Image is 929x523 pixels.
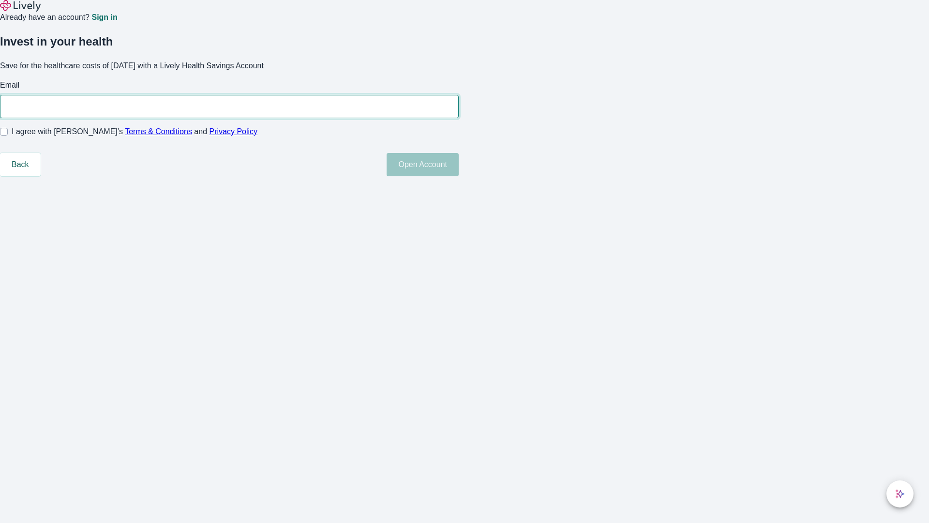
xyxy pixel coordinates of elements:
svg: Lively AI Assistant [895,489,905,499]
button: chat [886,480,914,508]
span: I agree with [PERSON_NAME]’s and [12,126,257,138]
a: Terms & Conditions [125,127,192,136]
a: Sign in [91,14,117,21]
a: Privacy Policy [210,127,258,136]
